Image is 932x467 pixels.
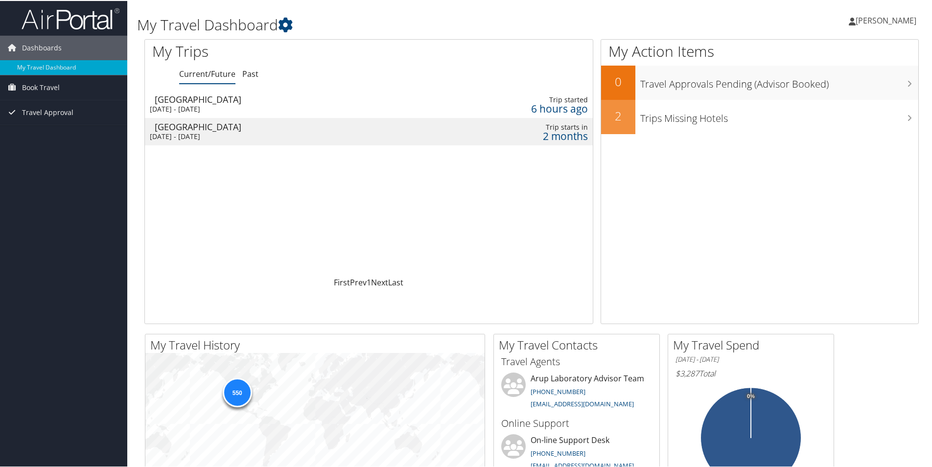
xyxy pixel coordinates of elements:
a: Past [242,68,258,78]
a: Current/Future [179,68,235,78]
tspan: 0% [747,393,755,398]
div: [GEOGRAPHIC_DATA] [155,121,407,130]
a: First [334,276,350,287]
h2: 2 [601,107,635,123]
h6: Total [676,367,826,378]
h6: [DATE] - [DATE] [676,354,826,363]
h3: Travel Agents [501,354,652,368]
a: 0Travel Approvals Pending (Advisor Booked) [601,65,918,99]
a: 1 [367,276,371,287]
div: Trip started [456,94,587,103]
a: Prev [350,276,367,287]
h3: Trips Missing Hotels [640,106,918,124]
h1: My Travel Dashboard [137,14,663,34]
li: Arup Laboratory Advisor Team [496,372,657,412]
a: 2Trips Missing Hotels [601,99,918,133]
span: [PERSON_NAME] [856,14,916,25]
div: [DATE] - [DATE] [150,131,402,140]
a: [EMAIL_ADDRESS][DOMAIN_NAME] [531,398,634,407]
div: [DATE] - [DATE] [150,104,402,113]
span: Travel Approval [22,99,73,124]
h2: My Travel History [150,336,485,352]
div: [GEOGRAPHIC_DATA] [155,94,407,103]
a: [PHONE_NUMBER] [531,448,585,457]
span: Book Travel [22,74,60,99]
h1: My Action Items [601,40,918,61]
div: 6 hours ago [456,103,587,112]
a: [PERSON_NAME] [849,5,926,34]
h2: 0 [601,72,635,89]
div: 550 [222,377,252,406]
a: Next [371,276,388,287]
span: $3,287 [676,367,699,378]
h2: My Travel Contacts [499,336,659,352]
h3: Online Support [501,416,652,429]
h2: My Travel Spend [673,336,834,352]
div: 2 months [456,131,587,140]
span: Dashboards [22,35,62,59]
a: [PHONE_NUMBER] [531,386,585,395]
div: Trip starts in [456,122,587,131]
h1: My Trips [152,40,399,61]
a: Last [388,276,403,287]
img: airportal-logo.png [22,6,119,29]
h3: Travel Approvals Pending (Advisor Booked) [640,71,918,90]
